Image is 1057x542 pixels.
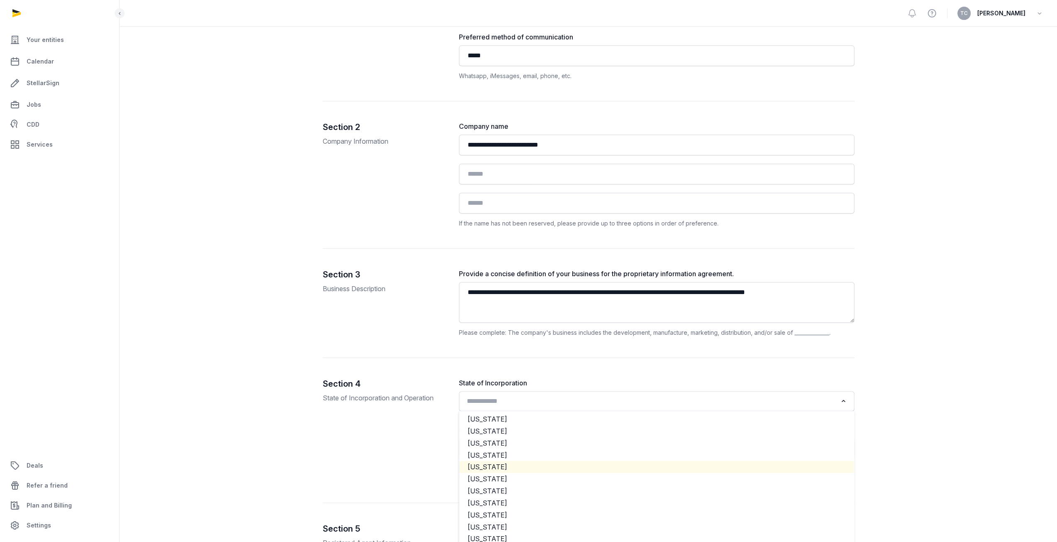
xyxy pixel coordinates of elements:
[7,476,113,495] a: Refer a friend
[323,393,446,403] p: State of Incorporation and Operation
[7,456,113,476] a: Deals
[459,449,854,461] li: [US_STATE]
[907,446,1057,542] iframe: Chat Widget
[27,461,43,471] span: Deals
[27,100,41,110] span: Jobs
[27,120,39,130] span: CDD
[459,521,854,533] li: [US_STATE]
[7,495,113,515] a: Plan and Billing
[459,485,854,497] li: [US_STATE]
[960,11,968,16] span: TC
[459,461,854,473] li: [US_STATE]
[464,395,837,407] input: Search for option
[459,269,854,279] label: Provide a concise definition of your business for the proprietary information agreement.
[27,35,64,45] span: Your entities
[323,136,446,146] p: Company Information
[459,425,854,437] li: [US_STATE]
[7,135,113,155] a: Services
[459,413,854,425] li: [US_STATE]
[459,218,854,228] div: If the name has not been reserved, please provide up to three options in order of preference.
[7,52,113,71] a: Calendar
[459,121,854,131] label: Company name
[27,500,72,510] span: Plan and Billing
[323,121,446,133] h2: Section 2
[27,56,54,66] span: Calendar
[323,269,446,280] h2: Section 3
[323,378,446,390] h2: Section 4
[7,73,113,93] a: StellarSign
[7,95,113,115] a: Jobs
[27,520,51,530] span: Settings
[459,437,854,449] li: [US_STATE]
[7,116,113,133] a: CDD
[27,78,59,88] span: StellarSign
[463,394,850,409] div: Search for option
[7,30,113,50] a: Your entities
[459,71,854,81] div: Whatsapp, iMessages, email, phone, etc.
[27,481,68,490] span: Refer a friend
[323,284,446,294] p: Business Description
[459,509,854,521] li: [US_STATE]
[459,378,854,388] label: State of Incorporation
[977,8,1025,18] span: [PERSON_NAME]
[459,473,854,485] li: [US_STATE]
[323,523,446,535] h2: Section 5
[459,32,854,42] label: Preferred method of communication
[7,515,113,535] a: Settings
[27,140,53,150] span: Services
[459,497,854,509] li: [US_STATE]
[459,328,854,338] div: Please complete: The company's business includes the development, manufacture, marketing, distrib...
[957,7,971,20] button: TC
